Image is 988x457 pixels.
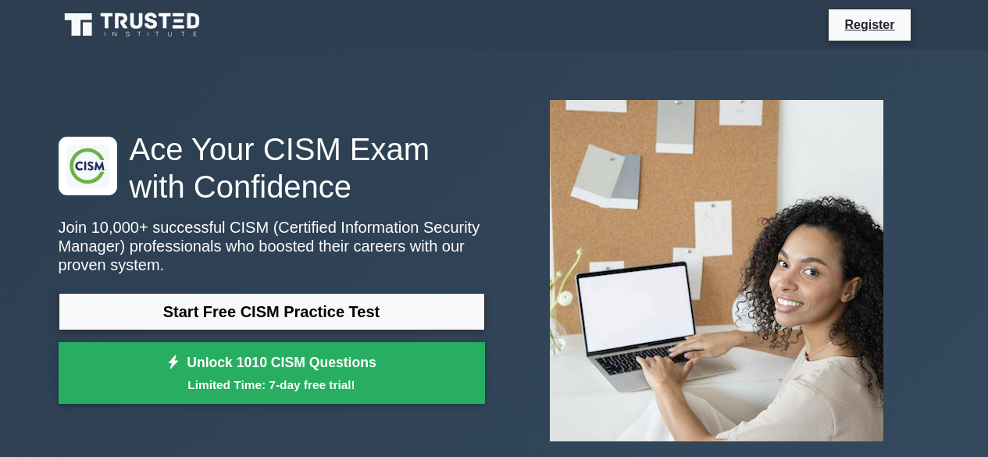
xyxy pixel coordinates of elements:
[59,130,485,205] h1: Ace Your CISM Exam with Confidence
[59,342,485,405] a: Unlock 1010 CISM QuestionsLimited Time: 7-day free trial!
[59,293,485,330] a: Start Free CISM Practice Test
[59,218,485,274] p: Join 10,000+ successful CISM (Certified Information Security Manager) professionals who boosted t...
[835,15,904,34] a: Register
[78,376,465,394] small: Limited Time: 7-day free trial!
